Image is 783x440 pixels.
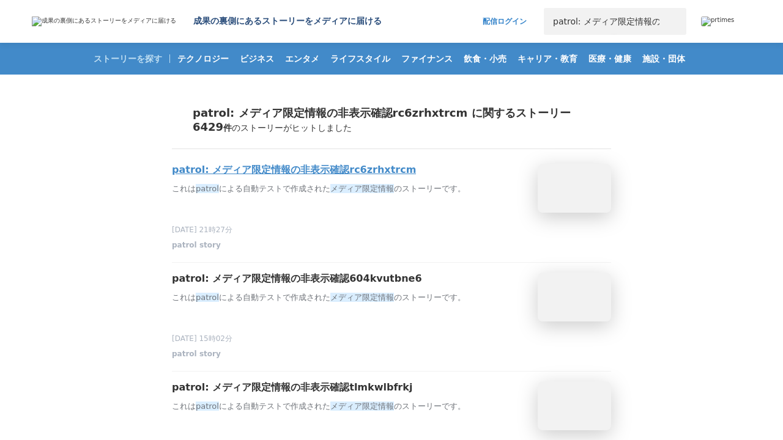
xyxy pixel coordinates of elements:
[544,8,659,35] input: キーワードで検索
[172,381,412,394] h3: patrol: メディア限定情報の非表示確認tlmkwlbfrkj
[235,53,279,64] span: ビジネス
[172,353,221,361] a: patrol story
[172,400,528,413] p: これは による自動テストで作成された のストーリーです。
[378,184,394,193] em: 情報
[172,381,611,430] a: patrol: メディア限定情報の非表示確認tlmkwlbfrkjこれはpatrolによる自動テストで作成されたメディア限定情報のストーリーです。
[330,184,362,193] em: メディア
[172,291,528,304] p: これは による自動テストで作成された のストーリーです。
[280,53,324,64] span: エンタメ
[172,334,611,344] p: [DATE] 15時02分
[659,8,686,35] button: 検索
[362,184,378,193] em: 限定
[701,16,734,26] img: prtimes
[637,53,690,64] span: 施設・団体
[459,43,511,75] a: 飲食・小売
[172,164,416,177] h3: patrol: メディア限定情報の非表示確認rc6zrhxtrcm
[325,53,395,64] span: ライフスタイル
[330,402,362,411] em: メディア
[232,123,352,133] span: のストーリーがヒットしました
[172,273,422,285] h3: patrol: メディア限定情報の非表示確認604kvutbne6
[396,43,458,75] a: ファイナンス
[196,184,219,193] em: patrol
[173,43,234,75] a: テクノロジー
[172,349,221,359] span: patrol story
[325,43,395,75] a: ライフスタイル
[280,43,324,75] a: エンタメ
[32,16,176,26] img: 成果の裏側にあるストーリーをメディアに届ける
[32,16,382,27] a: 成果の裏側にあるストーリーをメディアに届ける 成果の裏側にあるストーリーをメディアに届ける
[378,402,394,411] em: 情報
[173,53,234,64] span: テクノロジー
[172,273,611,321] a: patrol: メディア限定情報の非表示確認604kvutbne6これはpatrolによる自動テストで作成されたメディア限定情報のストーリーです。
[196,293,219,302] em: patrol
[172,225,611,235] p: [DATE] 21時27分
[470,8,539,35] a: 配信ログイン
[235,43,279,75] a: ビジネス
[196,402,219,411] em: patrol
[362,402,378,411] em: 限定
[172,244,221,252] a: patrol story
[172,183,528,196] p: これは による自動テストで作成された のストーリーです。
[362,293,378,302] em: 限定
[637,43,690,75] a: 施設・団体
[172,240,221,251] span: patrol story
[584,53,636,64] span: 医療・健康
[330,293,362,302] em: メディア
[513,43,582,75] a: キャリア・教育
[223,123,232,133] span: 件
[193,16,382,27] h1: 成果の裏側にあるストーリーをメディアに届ける
[701,16,751,26] a: prtimes
[172,164,611,213] a: patrol: メディア限定情報の非表示確認rc6zrhxtrcmこれはpatrolによる自動テストで作成されたメディア限定情報のストーリーです。
[584,43,636,75] a: 医療・健康
[513,53,582,64] span: キャリア・教育
[193,106,571,119] span: patrol: メディア限定情報の非表示確認rc6zrhxtrcm に関するストーリー
[172,120,611,149] div: 6429
[378,293,394,302] em: 情報
[396,53,458,64] span: ファイナンス
[459,53,511,64] span: 飲食・小売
